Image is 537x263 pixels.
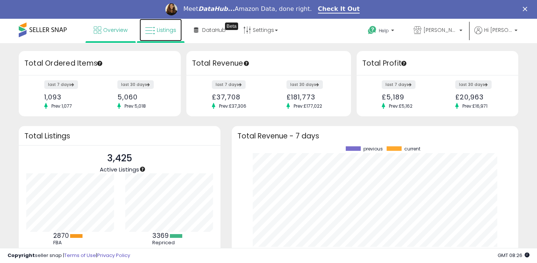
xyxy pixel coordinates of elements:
label: last 30 days [286,80,323,89]
div: £181,773 [286,93,337,101]
span: current [404,146,420,152]
span: DataHub [202,26,226,34]
span: Prev: £16,971 [459,103,491,109]
a: Privacy Policy [97,252,130,259]
span: 2025-08-18 08:26 GMT [498,252,529,259]
div: Tooltip anchor [225,23,238,30]
div: Tooltip anchor [243,60,250,67]
span: Hi [PERSON_NAME] [484,26,512,34]
div: £37,708 [212,93,263,101]
div: Tooltip anchor [400,60,407,67]
a: DataHub [188,19,231,41]
div: seller snap | | [7,252,130,259]
h3: Total Profit [362,58,513,69]
span: Active Listings [100,165,139,173]
a: [PERSON_NAME] [408,19,468,43]
div: 1,093 [44,93,94,101]
div: Meet Amazon Data, done right. [183,5,312,13]
div: Repriced [152,240,186,246]
b: 56 [152,247,160,256]
h3: Total Listings [24,133,215,139]
div: Tooltip anchor [96,60,103,67]
a: Help [362,20,402,43]
h3: Total Revenue - 7 days [237,133,513,139]
b: 3369 [152,231,169,240]
span: Listings [157,26,176,34]
label: last 7 days [382,80,415,89]
span: Prev: £5,162 [385,103,416,109]
a: Listings [139,19,182,41]
h3: Total Ordered Items [24,58,175,69]
span: previous [363,146,383,152]
a: Overview [88,19,133,41]
label: last 7 days [212,80,246,89]
a: Terms of Use [64,252,96,259]
b: 555 [53,247,64,256]
div: 5,060 [117,93,167,101]
i: Get Help [367,26,377,35]
a: Check It Out [318,5,360,14]
a: Hi [PERSON_NAME] [474,26,517,43]
span: Prev: 1,077 [48,103,76,109]
strong: Copyright [7,252,35,259]
div: Tooltip anchor [139,166,146,173]
span: Prev: 5,018 [121,103,150,109]
label: last 30 days [455,80,492,89]
label: last 7 days [44,80,78,89]
p: 3,425 [100,151,139,165]
div: Close [523,7,530,11]
b: 2870 [53,231,69,240]
span: Prev: £177,022 [290,103,326,109]
label: last 30 days [117,80,154,89]
div: £20,963 [455,93,505,101]
img: Profile image for Georgie [165,3,177,15]
span: Help [379,27,389,34]
span: Overview [103,26,127,34]
h3: Total Revenue [192,58,345,69]
span: [PERSON_NAME] [423,26,457,34]
i: DataHub... [198,5,235,12]
span: Prev: £37,306 [215,103,250,109]
div: FBA [53,240,87,246]
a: Settings [238,19,283,41]
div: £5,189 [382,93,432,101]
